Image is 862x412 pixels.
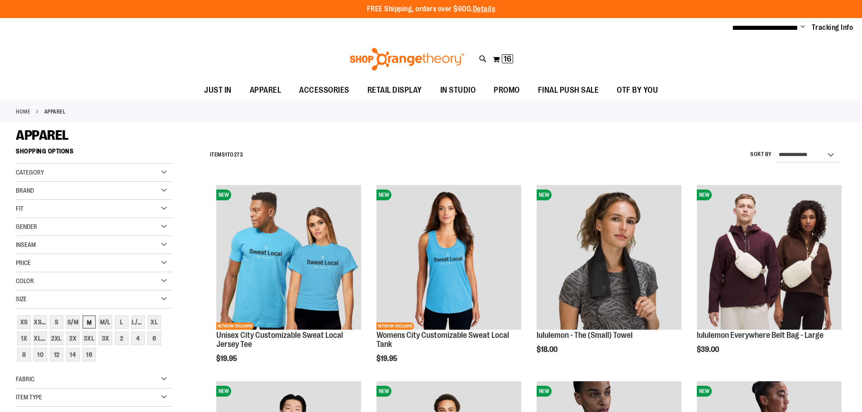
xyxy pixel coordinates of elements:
[204,80,232,100] span: JUST IN
[81,330,97,346] a: 3XL
[66,315,80,329] div: S/M
[537,185,681,331] a: lululemon - The (Small) TowelNEW
[131,331,145,345] div: 4
[16,346,32,363] a: 8
[348,48,466,71] img: Shop Orangetheory
[537,346,559,354] span: $18.00
[16,128,69,143] span: APPAREL
[697,386,712,397] span: NEW
[48,346,65,363] a: 12
[114,330,130,346] a: 2
[82,315,96,329] div: M
[537,189,552,200] span: NEW
[16,314,32,330] a: XS
[216,386,231,397] span: NEW
[16,393,42,401] span: Item Type
[376,185,521,330] img: City Customizable Perfect Racerback Tank
[234,152,243,158] span: 273
[148,331,161,345] div: 6
[131,315,145,329] div: L/XL
[367,4,495,14] p: FREE Shipping, orders over $600.
[440,80,476,100] span: IN STUDIO
[537,386,552,397] span: NEW
[250,80,281,100] span: APPAREL
[66,348,80,361] div: 14
[16,277,34,284] span: Color
[376,185,521,331] a: City Customizable Perfect Racerback TankNEWNETWORK EXCLUSIVE
[114,314,130,330] a: L
[65,330,81,346] a: 2X
[608,80,667,101] a: OTF BY YOU
[146,314,162,330] a: XL
[17,331,31,345] div: 1X
[16,223,37,230] span: Gender
[750,151,772,158] label: Sort By
[800,23,805,32] button: Account menu
[697,346,720,354] span: $39.00
[32,346,48,363] a: 10
[16,375,34,383] span: Fabric
[216,355,238,363] span: $19.95
[372,180,526,385] div: product
[376,386,391,397] span: NEW
[358,80,431,101] a: RETAIL DISPLAY
[115,331,129,345] div: 2
[529,80,608,101] a: FINAL PUSH SALE
[99,331,112,345] div: 3X
[538,80,599,100] span: FINAL PUSH SALE
[99,315,112,329] div: M/L
[504,54,511,63] span: 16
[48,330,65,346] a: 2XL
[50,331,63,345] div: 2XL
[97,330,114,346] a: 3X
[532,180,686,377] div: product
[32,330,48,346] a: XL/2XL
[697,185,842,330] img: lululemon Everywhere Belt Bag - Large
[697,185,842,331] a: lululemon Everywhere Belt Bag - LargeNEW
[290,80,358,101] a: ACCESSORIES
[66,331,80,345] div: 2X
[16,205,24,212] span: Fit
[494,80,520,100] span: PROMO
[82,348,96,361] div: 16
[65,346,81,363] a: 14
[16,108,30,116] a: Home
[216,185,361,331] a: Unisex City Customizable Fine Jersey TeeNEWNETWORK EXCLUSIVE
[16,241,36,248] span: Inseam
[216,185,361,330] img: Unisex City Customizable Fine Jersey Tee
[146,330,162,346] a: 6
[431,80,485,101] a: IN STUDIO
[17,348,31,361] div: 8
[299,80,349,100] span: ACCESSORIES
[50,315,63,329] div: S
[32,314,48,330] a: XS/S
[537,331,633,340] a: lululemon - The (Small) Towel
[33,331,47,345] div: XL/2XL
[97,314,114,330] a: M/L
[130,314,146,330] a: L/XL
[241,80,291,100] a: APPAREL
[16,330,32,346] a: 1X
[16,143,172,164] strong: Shopping Options
[50,348,63,361] div: 12
[33,315,47,329] div: XS/S
[225,152,227,158] span: 1
[48,314,65,330] a: S
[16,169,44,176] span: Category
[115,315,129,329] div: L
[692,180,846,377] div: product
[16,187,34,194] span: Brand
[485,80,529,101] a: PROMO
[216,322,254,330] span: NETWORK EXCLUSIVE
[376,355,399,363] span: $19.95
[212,180,366,385] div: product
[210,148,243,162] h2: Items to
[376,189,391,200] span: NEW
[812,23,853,33] a: Tracking Info
[130,330,146,346] a: 4
[697,331,824,340] a: lululemon Everywhere Belt Bag - Large
[44,108,66,116] strong: APPAREL
[537,185,681,330] img: lululemon - The (Small) Towel
[216,331,343,349] a: Unisex City Customizable Sweat Local Jersey Tee
[82,331,96,345] div: 3XL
